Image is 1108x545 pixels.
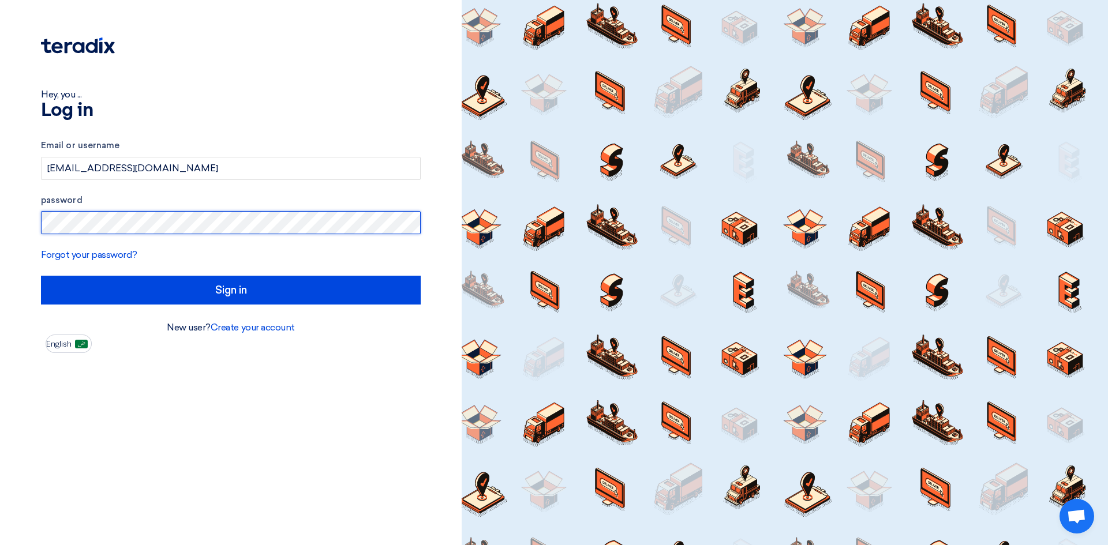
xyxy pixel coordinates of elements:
[41,195,83,205] font: password
[211,322,295,333] a: Create your account
[41,157,421,180] input: Enter your business email or username
[46,334,92,353] button: English
[41,37,115,54] img: Teradix logo
[41,89,81,100] font: Hey, you ...
[75,340,88,348] img: ar-AR.png
[41,249,137,260] a: Forgot your password?
[46,339,72,349] font: English
[41,276,421,305] input: Sign in
[1060,499,1094,533] div: Open chat
[41,140,119,151] font: Email or username
[41,102,93,120] font: Log in
[167,322,211,333] font: New user?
